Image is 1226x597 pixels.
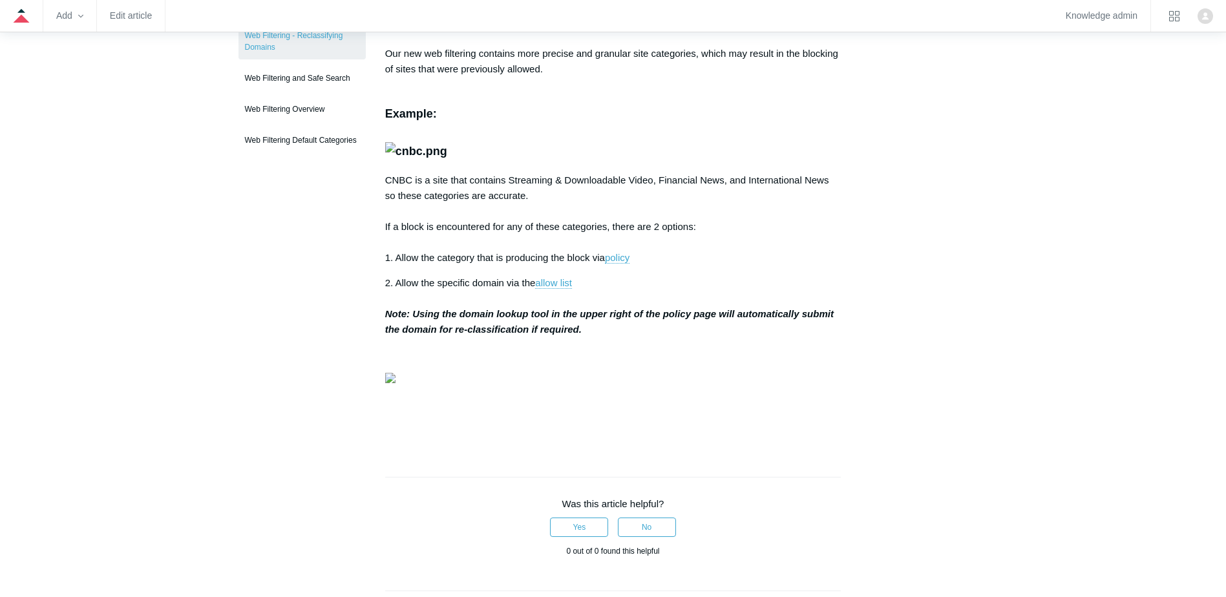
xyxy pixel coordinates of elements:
strong: Note: Using the domain lookup tool in the upper right of the policy page will automatically submi... [385,308,834,335]
button: This article was not helpful [618,518,676,537]
h3: Example: [385,87,841,161]
p: Our new web filtering contains more precise and granular site categories, which may result in the... [385,46,841,77]
img: user avatar [1198,8,1213,24]
a: Knowledge admin [1066,12,1137,19]
a: allow list [535,277,572,289]
a: Web Filtering Default Categories [238,128,366,152]
img: cnbc.png [385,142,447,161]
p: CNBC is a site that contains Streaming & Downloadable Video, Financial News, and International Ne... [385,173,841,266]
button: This article was helpful [550,518,608,537]
a: Edit article [110,12,152,19]
zd-hc-trigger: Add [56,12,83,19]
zd-hc-trigger: Click your profile icon to open the profile menu [1198,8,1213,24]
a: Web Filtering - Reclassifying Domains [238,23,366,59]
p: 2. Allow the specific domain via the [385,275,841,337]
a: Web Filtering Overview [238,97,366,121]
span: Was this article helpful? [562,498,664,509]
a: policy [605,252,629,264]
a: Web Filtering and Safe Search [238,66,366,90]
span: 0 out of 0 found this helpful [566,547,659,556]
img: 34921437180947 [385,373,396,383]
